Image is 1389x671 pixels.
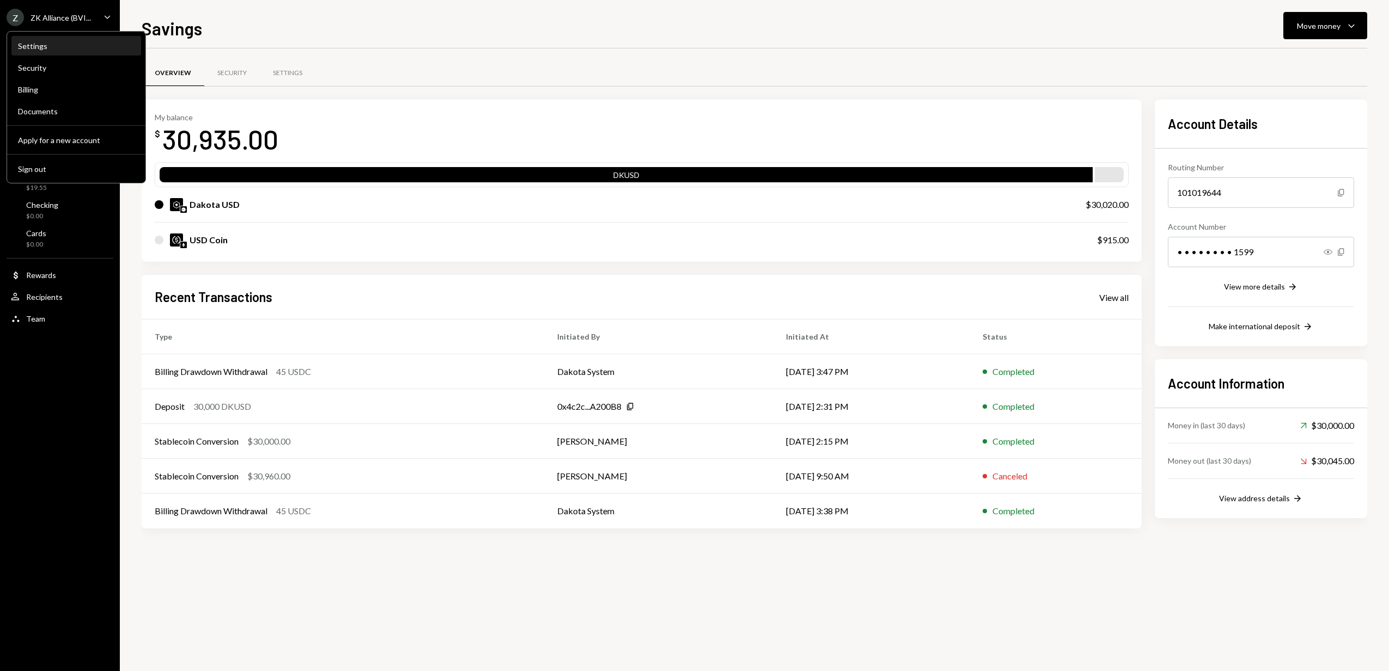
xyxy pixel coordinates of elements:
th: Initiated At [773,319,970,354]
div: Stablecoin Conversion [155,470,239,483]
div: 30,000 DKUSD [193,400,251,413]
div: Money out (last 30 days) [1168,455,1251,466]
div: Documents [18,107,135,116]
div: 45 USDC [276,504,311,518]
a: Settings [260,59,315,87]
div: My balance [155,113,278,122]
img: USDC [170,233,183,247]
td: [PERSON_NAME] [544,424,772,459]
button: Make international deposit [1209,321,1313,333]
div: $ [155,128,160,139]
div: Make international deposit [1209,322,1300,331]
button: View more details [1224,281,1298,293]
img: base-mainnet [180,206,187,213]
th: Type [142,319,544,354]
div: Billing Drawdown Withdrawal [155,504,267,518]
div: $30,045.00 [1300,454,1354,467]
th: Initiated By [544,319,772,354]
a: Security [11,58,141,77]
td: [DATE] 3:47 PM [773,354,970,389]
div: $19.55 [26,183,57,193]
a: Recipients [7,287,113,306]
div: $30,020.00 [1086,198,1129,211]
div: $0.00 [26,212,58,221]
a: Documents [11,101,141,121]
div: Completed [992,400,1034,413]
div: Z [7,9,24,26]
button: View address details [1219,493,1303,505]
td: [DATE] 2:15 PM [773,424,970,459]
div: Money in (last 30 days) [1168,420,1245,431]
div: Account Number [1168,221,1354,232]
div: Completed [992,435,1034,448]
div: $0.00 [26,240,46,249]
a: Overview [142,59,204,87]
div: USD Coin [190,233,228,247]
div: $30,000.00 [247,435,290,448]
div: Settings [18,41,135,51]
div: Canceled [992,470,1027,483]
div: Sign out [18,164,135,174]
a: Security [204,59,260,87]
a: Rewards [7,265,113,285]
div: Deposit [155,400,185,413]
h2: Account Information [1168,374,1354,392]
div: Billing Drawdown Withdrawal [155,365,267,378]
div: DKUSD [160,169,1093,184]
div: View address details [1219,494,1290,503]
div: Stablecoin Conversion [155,435,239,448]
h1: Savings [142,17,202,39]
div: Apply for a new account [18,136,135,145]
img: ethereum-mainnet [180,242,187,248]
div: Settings [273,69,302,78]
h2: Recent Transactions [155,288,272,306]
div: Recipients [26,292,63,301]
div: Overview [155,69,191,78]
div: 45 USDC [276,365,311,378]
div: 101019644 [1168,177,1354,208]
div: Completed [992,504,1034,518]
td: Dakota System [544,354,772,389]
th: Status [970,319,1142,354]
div: Routing Number [1168,162,1354,173]
a: Billing [11,79,141,99]
div: $30,000.00 [1300,419,1354,432]
button: Sign out [11,159,141,179]
a: Checking$0.00 [7,197,113,223]
h2: Account Details [1168,115,1354,133]
div: Security [217,69,247,78]
td: [DATE] 3:38 PM [773,494,970,528]
a: View all [1099,291,1129,303]
div: Move money [1297,20,1341,32]
div: $915.00 [1097,233,1129,247]
div: Checking [26,200,58,210]
div: Rewards [26,270,56,280]
button: Move money [1283,12,1367,39]
img: DKUSD [170,198,183,211]
div: 0x4c2c...A200B8 [557,400,622,413]
td: [DATE] 9:50 AM [773,459,970,494]
td: [PERSON_NAME] [544,459,772,494]
div: Billing [18,85,135,94]
div: 30,935.00 [162,122,278,156]
div: Security [18,63,135,72]
div: View all [1099,292,1129,303]
a: Team [7,309,113,328]
div: Cards [26,229,46,238]
div: View more details [1224,282,1285,291]
button: Apply for a new account [11,131,141,150]
a: Cards$0.00 [7,225,113,251]
td: [DATE] 2:31 PM [773,389,970,424]
div: Completed [992,365,1034,378]
div: • • • • • • • • 1599 [1168,237,1354,267]
div: ZK Alliance (BVI... [31,13,91,22]
a: Settings [11,36,141,56]
div: $30,960.00 [247,470,290,483]
div: Dakota USD [190,198,240,211]
td: Dakota System [544,494,772,528]
div: Team [26,314,45,323]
